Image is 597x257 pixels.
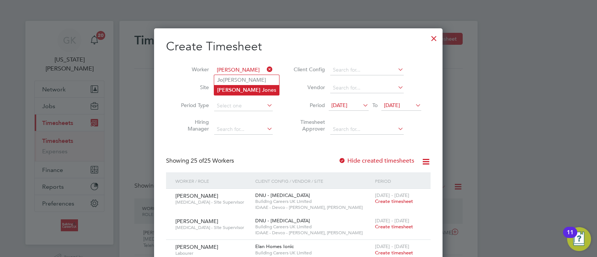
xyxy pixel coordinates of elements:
[255,243,294,250] span: Elan Homes Ionic
[175,66,209,73] label: Worker
[191,157,234,164] span: 25 Workers
[253,172,373,189] div: Client Config / Vendor / Site
[255,230,371,236] span: IDAAE - Devco - [PERSON_NAME], [PERSON_NAME]
[373,172,423,189] div: Period
[375,198,413,204] span: Create timesheet
[291,102,325,109] label: Period
[174,172,253,189] div: Worker / Role
[255,192,310,198] span: DNU - [MEDICAL_DATA]
[384,102,400,109] span: [DATE]
[255,198,371,204] span: Building Careers UK Limited
[175,225,250,231] span: [MEDICAL_DATA] - Site Supervisor
[175,192,218,199] span: [PERSON_NAME]
[217,77,223,83] b: Jo
[375,217,409,224] span: [DATE] - [DATE]
[166,39,431,54] h2: Create Timesheet
[175,119,209,132] label: Hiring Manager
[255,217,310,224] span: DNU - [MEDICAL_DATA]
[191,157,204,164] span: 25 of
[214,124,273,135] input: Search for...
[291,119,325,132] label: Timesheet Approver
[375,223,413,230] span: Create timesheet
[255,204,371,210] span: IDAAE - Devco - [PERSON_NAME], [PERSON_NAME]
[330,65,404,75] input: Search for...
[175,84,209,91] label: Site
[175,102,209,109] label: Period Type
[214,101,273,111] input: Select one
[330,83,404,93] input: Search for...
[375,243,409,250] span: [DATE] - [DATE]
[338,157,414,164] label: Hide created timesheets
[375,192,409,198] span: [DATE] - [DATE]
[262,87,268,93] b: Jo
[175,199,250,205] span: [MEDICAL_DATA] - Site Supervisor
[331,102,347,109] span: [DATE]
[175,244,218,250] span: [PERSON_NAME]
[370,100,380,110] span: To
[291,84,325,91] label: Vendor
[291,66,325,73] label: Client Config
[166,157,235,165] div: Showing
[214,65,273,75] input: Search for...
[175,218,218,225] span: [PERSON_NAME]
[567,232,573,242] div: 11
[255,250,371,256] span: Building Careers UK Limited
[375,250,413,256] span: Create timesheet
[330,124,404,135] input: Search for...
[214,85,279,95] li: nes
[217,87,260,93] b: [PERSON_NAME]
[255,224,371,230] span: Building Careers UK Limited
[567,227,591,251] button: Open Resource Center, 11 new notifications
[214,75,279,85] li: [PERSON_NAME]
[175,250,250,256] span: Labourer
